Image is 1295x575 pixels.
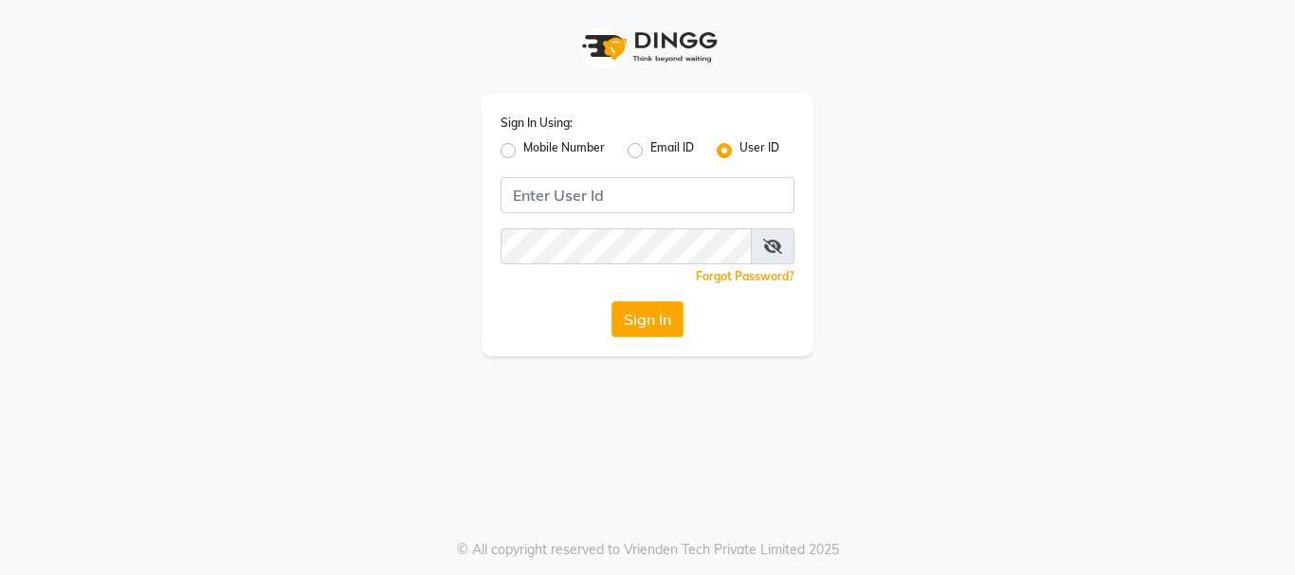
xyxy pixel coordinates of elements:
[696,269,794,283] a: Forgot Password?
[739,139,779,162] label: User ID
[650,139,694,162] label: Email ID
[572,19,723,75] img: logo1.svg
[501,228,752,264] input: Username
[501,177,794,213] input: Username
[611,301,684,337] button: Sign In
[523,139,605,162] label: Mobile Number
[501,115,573,132] label: Sign In Using:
